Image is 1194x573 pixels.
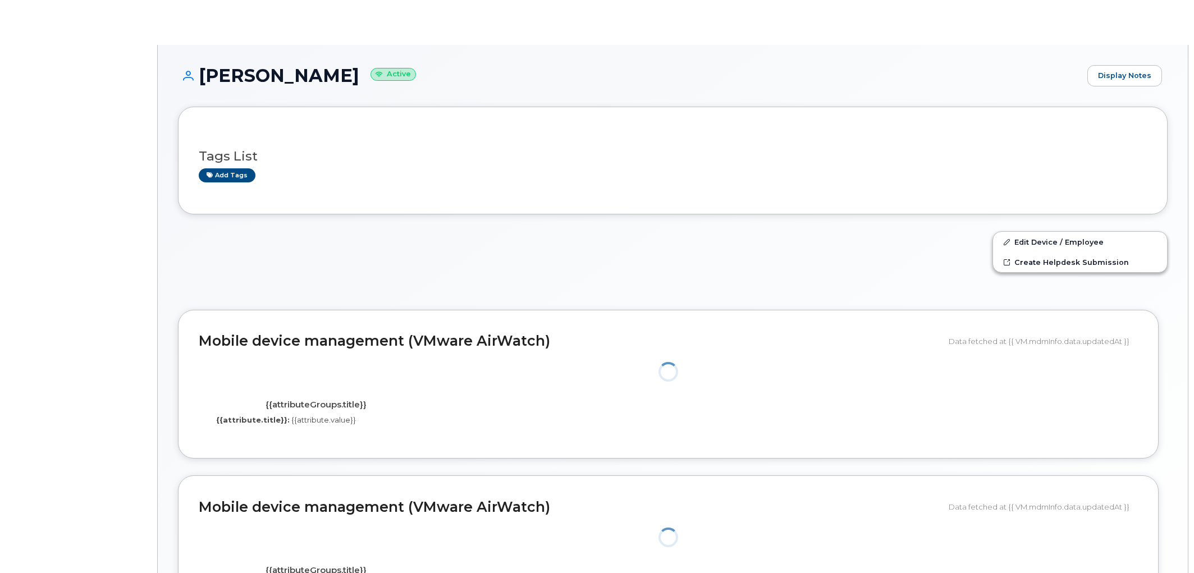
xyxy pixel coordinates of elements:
[207,400,425,410] h4: {{attributeGroups.title}}
[949,496,1138,517] div: Data fetched at {{ VM.mdmInfo.data.updatedAt }}
[199,333,940,349] h2: Mobile device management (VMware AirWatch)
[993,232,1167,252] a: Edit Device / Employee
[216,415,290,425] label: {{attribute.title}}:
[199,499,940,515] h2: Mobile device management (VMware AirWatch)
[199,168,255,182] a: Add tags
[370,68,416,81] small: Active
[993,252,1167,272] a: Create Helpdesk Submission
[291,415,356,424] span: {{attribute.value}}
[199,149,1147,163] h3: Tags List
[949,331,1138,352] div: Data fetched at {{ VM.mdmInfo.data.updatedAt }}
[178,66,1082,85] h1: [PERSON_NAME]
[1087,65,1162,86] a: Display Notes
